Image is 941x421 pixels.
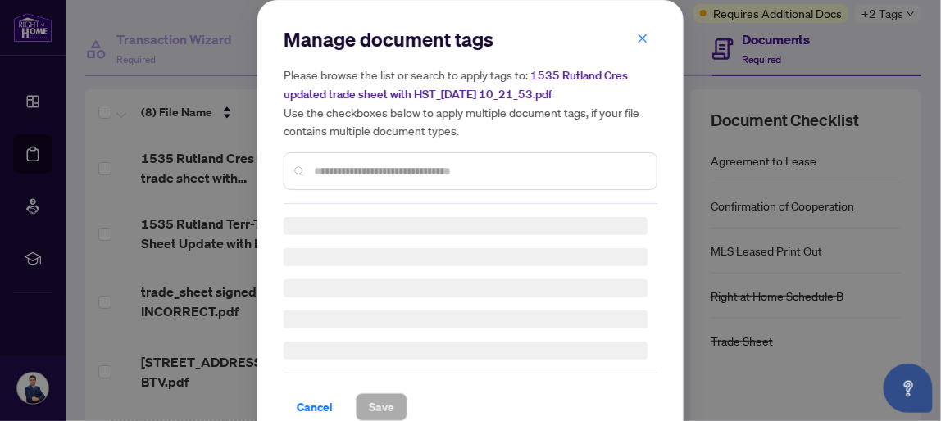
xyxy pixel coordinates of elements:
button: Cancel [284,393,346,421]
button: Save [356,393,407,421]
h2: Manage document tags [284,26,657,52]
span: close [637,33,648,44]
button: Open asap [884,364,933,413]
h5: Please browse the list or search to apply tags to: Use the checkboxes below to apply multiple doc... [284,66,657,139]
span: Cancel [297,394,333,420]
